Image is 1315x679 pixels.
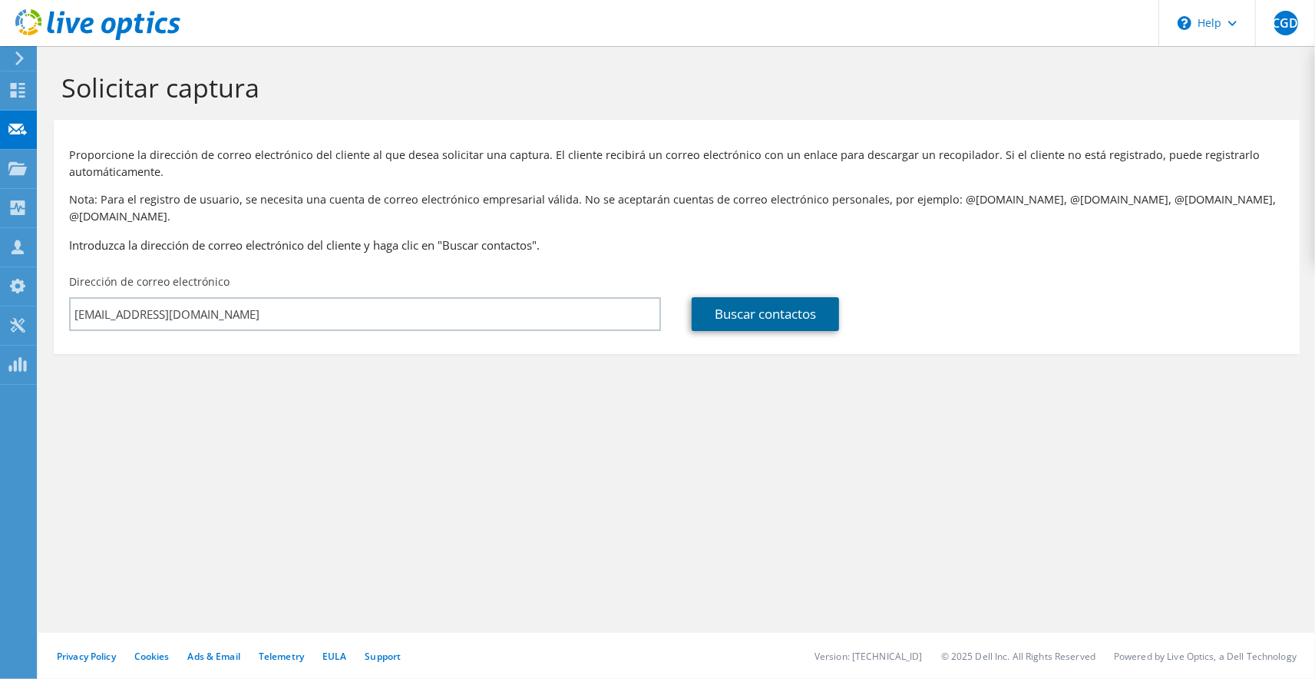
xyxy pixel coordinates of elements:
a: Ads & Email [188,650,240,663]
p: Proporcione la dirección de correo electrónico del cliente al que desea solicitar una captura. El... [69,147,1284,181]
label: Dirección de correo electrónico [69,274,230,290]
p: Nota: Para el registro de usuario, se necesita una cuenta de correo electrónico empresarial válid... [69,191,1284,225]
a: Cookies [134,650,170,663]
a: Privacy Policy [57,650,116,663]
h1: Solicitar captura [61,71,1284,104]
li: Powered by Live Optics, a Dell Technology [1114,650,1297,663]
svg: \n [1178,16,1191,30]
a: Telemetry [259,650,304,663]
h3: Introduzca la dirección de correo electrónico del cliente y haga clic en "Buscar contactos". [69,237,1284,253]
a: Support [365,650,401,663]
li: © 2025 Dell Inc. All Rights Reserved [941,650,1095,663]
li: Version: [TECHNICAL_ID] [814,650,923,663]
span: CGD [1274,11,1298,35]
a: EULA [322,650,346,663]
a: Buscar contactos [692,297,839,331]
